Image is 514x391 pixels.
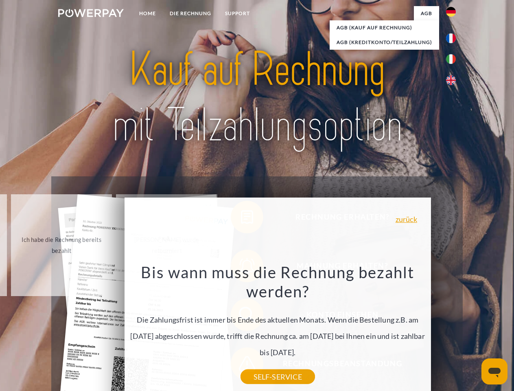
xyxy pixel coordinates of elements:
a: Home [132,6,163,21]
a: AGB (Kreditkonto/Teilzahlung) [330,35,439,50]
h3: Bis wann muss die Rechnung bezahlt werden? [129,262,426,301]
img: logo-powerpay-white.svg [58,9,124,17]
img: de [446,7,456,17]
img: en [446,75,456,85]
a: DIE RECHNUNG [163,6,218,21]
a: SUPPORT [218,6,257,21]
a: zurück [396,215,417,223]
img: title-powerpay_de.svg [78,39,436,156]
img: fr [446,33,456,43]
iframe: Schaltfläche zum Öffnen des Messaging-Fensters [481,358,507,384]
div: Ich habe die Rechnung bereits bezahlt [16,234,107,256]
img: it [446,54,456,64]
a: agb [414,6,439,21]
a: SELF-SERVICE [241,369,315,384]
div: Die Zahlungsfrist ist immer bis Ende des aktuellen Monats. Wenn die Bestellung z.B. am [DATE] abg... [129,262,426,377]
a: AGB (Kauf auf Rechnung) [330,20,439,35]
